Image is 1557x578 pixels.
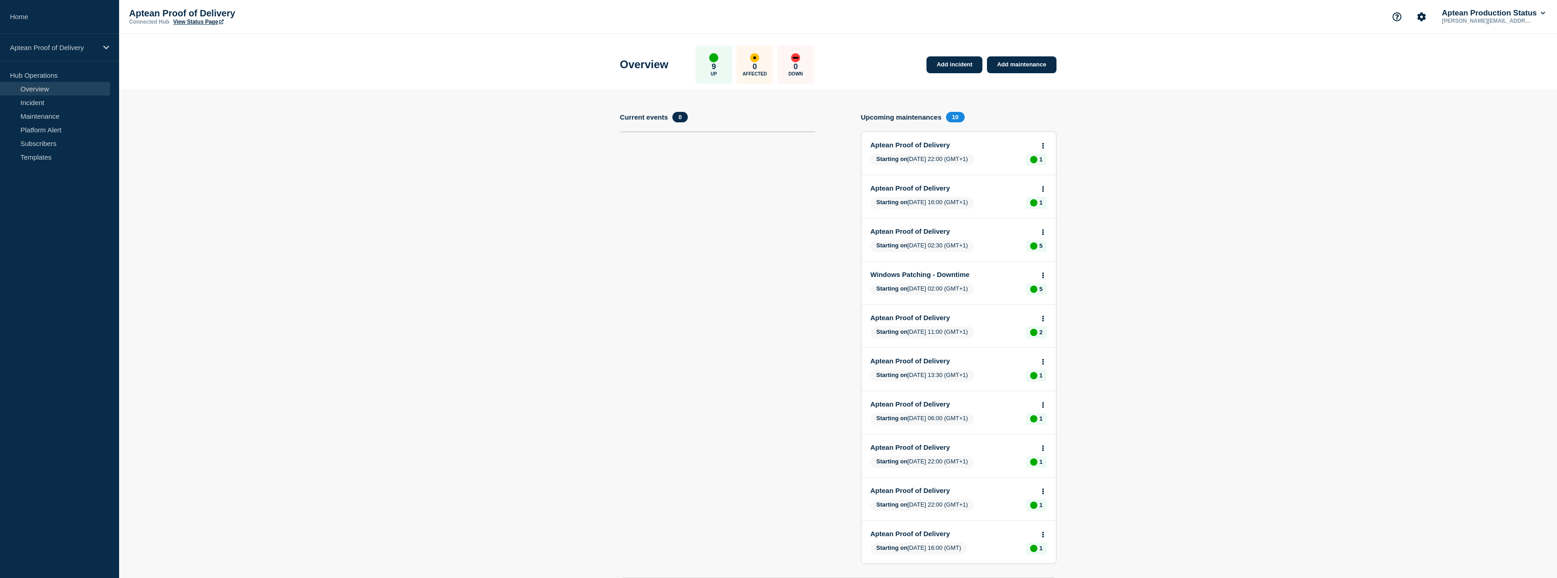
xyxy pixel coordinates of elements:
[711,71,717,76] p: Up
[871,184,1035,192] a: Aptean Proof of Delivery
[987,56,1056,73] a: Add maintenance
[173,19,224,25] a: View Status Page
[1039,199,1042,206] p: 1
[871,271,1035,278] a: Windows Patching - Downtime
[1030,242,1037,250] div: up
[871,543,967,554] span: [DATE] 16:00 (GMT)
[1030,415,1037,422] div: up
[1030,286,1037,293] div: up
[1039,286,1042,292] p: 5
[871,499,974,511] span: [DATE] 22:00 (GMT+1)
[1030,372,1037,379] div: up
[1030,458,1037,466] div: up
[1039,156,1042,163] p: 1
[1039,242,1042,249] p: 5
[876,285,908,292] span: Starting on
[871,327,974,338] span: [DATE] 11:00 (GMT+1)
[1039,415,1042,422] p: 1
[876,501,908,508] span: Starting on
[620,113,668,121] h4: Current events
[871,240,974,252] span: [DATE] 02:30 (GMT+1)
[791,53,800,62] div: down
[1039,372,1042,379] p: 1
[926,56,982,73] a: Add incident
[876,328,908,335] span: Starting on
[753,62,757,71] p: 0
[672,112,687,122] span: 0
[871,487,1035,494] a: Aptean Proof of Delivery
[876,242,908,249] span: Starting on
[1440,9,1547,18] button: Aptean Production Status
[743,71,767,76] p: Affected
[871,283,974,295] span: [DATE] 02:00 (GMT+1)
[1030,156,1037,163] div: up
[10,44,97,51] p: Aptean Proof of Delivery
[1039,502,1042,508] p: 1
[871,443,1035,451] a: Aptean Proof of Delivery
[750,53,759,62] div: affected
[946,112,964,122] span: 10
[871,141,1035,149] a: Aptean Proof of Delivery
[871,314,1035,322] a: Aptean Proof of Delivery
[129,19,170,25] p: Connected Hub
[1030,502,1037,509] div: up
[871,357,1035,365] a: Aptean Proof of Delivery
[871,370,974,382] span: [DATE] 13:30 (GMT+1)
[861,113,942,121] h4: Upcoming maintenances
[871,413,974,425] span: [DATE] 06:00 (GMT+1)
[876,458,908,465] span: Starting on
[709,53,718,62] div: up
[712,62,716,71] p: 9
[876,156,908,162] span: Starting on
[1030,545,1037,552] div: up
[1030,329,1037,336] div: up
[876,544,908,551] span: Starting on
[1039,545,1042,552] p: 1
[129,8,311,19] p: Aptean Proof of Delivery
[871,456,974,468] span: [DATE] 22:00 (GMT+1)
[876,372,908,378] span: Starting on
[1412,7,1431,26] button: Account settings
[1387,7,1407,26] button: Support
[871,154,974,166] span: [DATE] 22:00 (GMT+1)
[788,71,803,76] p: Down
[871,530,1035,538] a: Aptean Proof of Delivery
[1030,199,1037,206] div: up
[871,227,1035,235] a: Aptean Proof of Delivery
[1039,329,1042,336] p: 2
[871,197,974,209] span: [DATE] 16:00 (GMT+1)
[876,415,908,422] span: Starting on
[1039,458,1042,465] p: 1
[871,400,1035,408] a: Aptean Proof of Delivery
[876,199,908,206] span: Starting on
[794,62,798,71] p: 0
[620,58,669,71] h1: Overview
[1440,18,1535,24] p: [PERSON_NAME][EMAIL_ADDRESS][PERSON_NAME][DOMAIN_NAME]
